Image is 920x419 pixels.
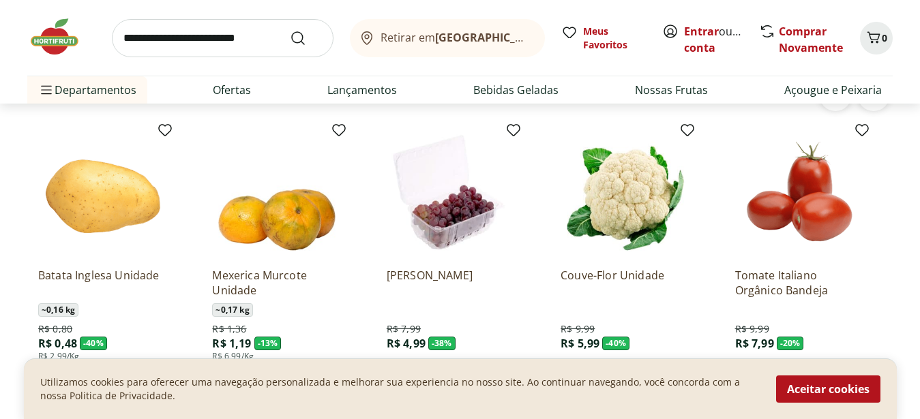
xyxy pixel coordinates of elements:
a: Meus Favoritos [561,25,646,52]
img: Couve-Flor Unidade [561,127,690,257]
span: R$ 0,80 [38,322,72,336]
a: Tomate Italiano Orgânico Bandeja [735,268,865,298]
img: Uva Rosada Embalada [387,127,516,257]
span: - 40 % [602,337,629,350]
a: Couve-Flor Unidade [561,268,690,298]
p: Utilizamos cookies para oferecer uma navegação personalizada e melhorar sua experiencia no nosso ... [40,375,760,403]
span: ~ 0,16 kg [38,303,78,317]
span: ou [684,23,745,56]
span: - 13 % [254,337,282,350]
span: Departamentos [38,74,136,106]
a: Batata Inglesa Unidade [38,268,168,298]
span: R$ 1,19 [212,336,251,351]
a: Lançamentos [327,82,397,98]
span: R$ 4,99 [387,336,426,351]
button: Carrinho [860,22,893,55]
span: R$ 7,99 [387,322,421,336]
a: Açougue e Peixaria [784,82,882,98]
a: Mexerica Murcote Unidade [212,268,342,298]
img: Batata Inglesa Unidade [38,127,168,257]
a: Comprar Novamente [779,24,843,55]
a: [PERSON_NAME] [387,268,516,298]
a: Entrar [684,24,719,39]
button: Aceitar cookies [776,375,880,403]
span: R$ 9,99 [735,322,769,336]
span: - 40 % [80,337,107,350]
img: Mexerica Murcote Unidade [212,127,342,257]
span: Retirar em [381,31,531,44]
span: R$ 1,36 [212,322,246,336]
button: Menu [38,74,55,106]
span: ~ 0,17 kg [212,303,252,317]
button: Retirar em[GEOGRAPHIC_DATA]/[GEOGRAPHIC_DATA] [350,19,545,57]
a: Nossas Frutas [635,82,708,98]
input: search [112,19,333,57]
span: - 38 % [428,337,456,350]
a: Ofertas [213,82,251,98]
span: R$ 7,99 [735,336,774,351]
span: R$ 6,99/Kg [212,351,254,362]
a: Bebidas Geladas [473,82,559,98]
span: R$ 0,48 [38,336,77,351]
b: [GEOGRAPHIC_DATA]/[GEOGRAPHIC_DATA] [435,30,665,45]
a: Criar conta [684,24,759,55]
button: Submit Search [290,30,323,46]
img: Tomate Italiano Orgânico Bandeja [735,127,865,257]
img: Hortifruti [27,16,95,57]
span: 0 [882,31,887,44]
span: R$ 5,99 [561,336,599,351]
span: R$ 2,99/Kg [38,351,80,362]
span: R$ 9,99 [561,322,595,336]
span: Meus Favoritos [583,25,646,52]
span: - 20 % [777,337,804,350]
